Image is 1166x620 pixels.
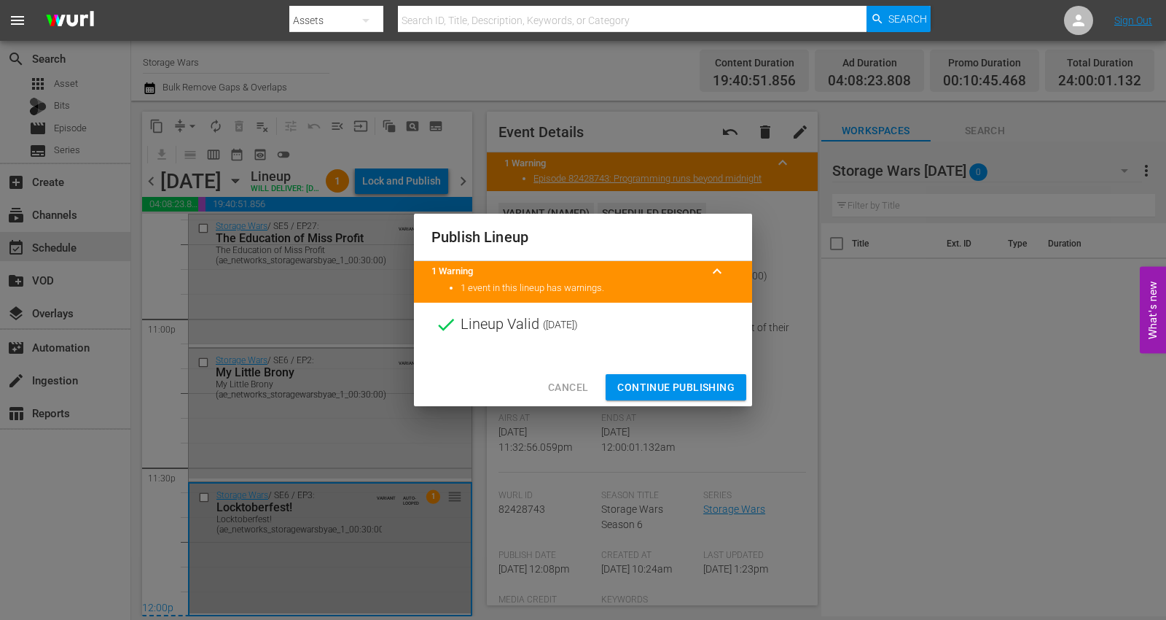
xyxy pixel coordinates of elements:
img: ans4CAIJ8jUAAAAAAAAAAAAAAAAAAAAAAAAgQb4GAAAAAAAAAAAAAAAAAAAAAAAAJMjXAAAAAAAAAAAAAAAAAAAAAAAAgAT5G... [35,4,105,38]
span: keyboard_arrow_up [708,263,726,280]
button: Continue Publishing [606,374,746,401]
span: ( [DATE] ) [543,314,578,336]
span: Cancel [548,379,588,397]
h2: Publish Lineup [431,225,735,249]
span: menu [9,12,26,29]
title: 1 Warning [431,265,700,279]
a: Sign Out [1114,15,1152,26]
button: Cancel [536,374,600,401]
li: 1 event in this lineup has warnings. [461,282,735,295]
button: Open Feedback Widget [1140,267,1166,354]
span: Continue Publishing [617,379,735,397]
button: keyboard_arrow_up [700,254,735,289]
span: Search [888,6,927,32]
div: Lineup Valid [414,303,752,346]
